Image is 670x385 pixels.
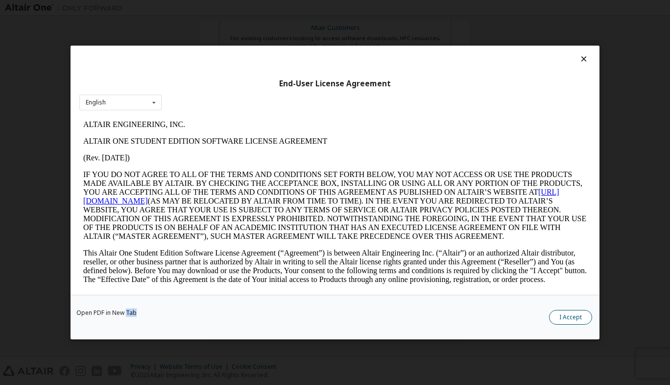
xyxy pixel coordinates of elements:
button: I Accept [549,310,592,325]
div: English [86,100,106,105]
a: [URL][DOMAIN_NAME] [4,72,480,89]
div: End-User License Agreement [79,79,591,89]
p: ALTAIR ENGINEERING, INC. [4,4,507,13]
p: ALTAIR ONE STUDENT EDITION SOFTWARE LICENSE AGREEMENT [4,21,507,29]
a: Open PDF in New Tab [76,310,137,316]
p: This Altair One Student Edition Software License Agreement (“Agreement”) is between Altair Engine... [4,132,507,168]
p: (Rev. [DATE]) [4,37,507,46]
p: IF YOU DO NOT AGREE TO ALL OF THE TERMS AND CONDITIONS SET FORTH BELOW, YOU MAY NOT ACCESS OR USE... [4,54,507,125]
